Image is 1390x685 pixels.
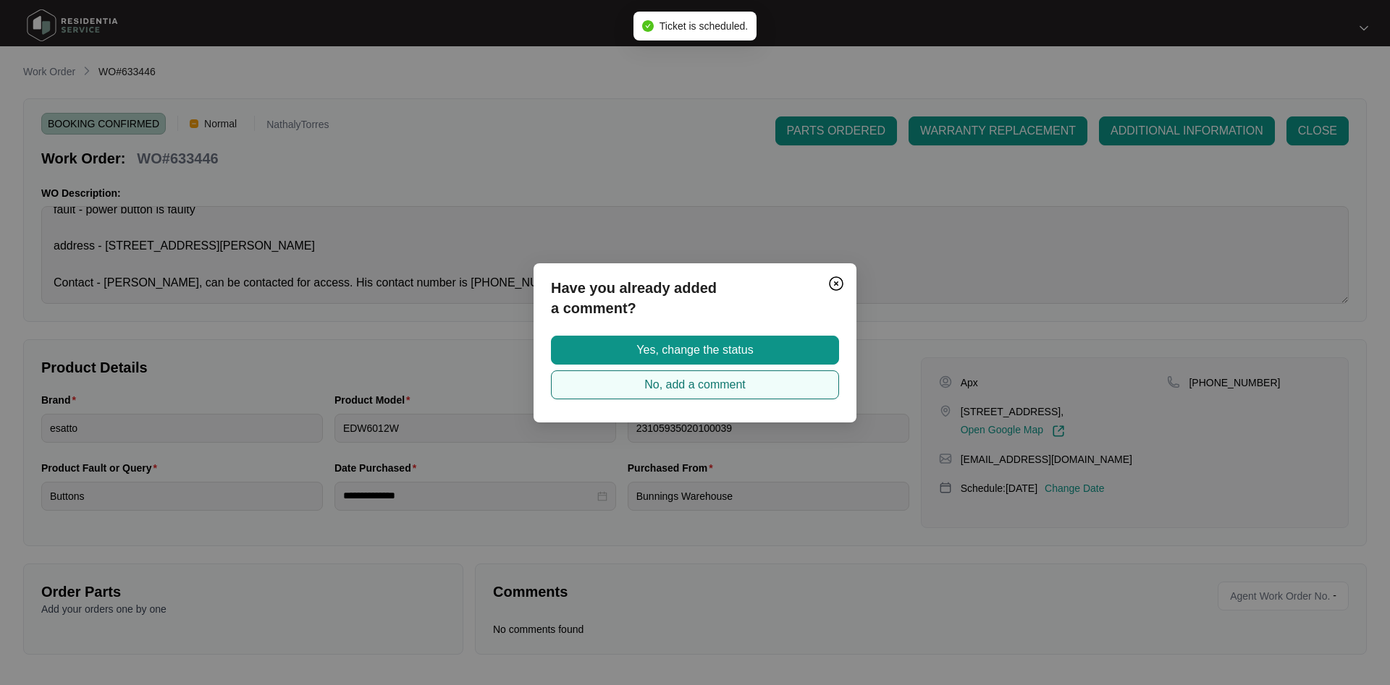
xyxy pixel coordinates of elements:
p: a comment? [551,298,839,318]
p: Have you already added [551,278,839,298]
span: Ticket is scheduled. [660,20,748,32]
span: No, add a comment [644,376,746,393]
span: Yes, change the status [636,341,753,359]
span: check-circle [642,20,654,32]
img: closeCircle [827,275,845,292]
button: Yes, change the status [551,336,839,365]
button: Close [825,272,848,295]
button: No, add a comment [551,370,839,399]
